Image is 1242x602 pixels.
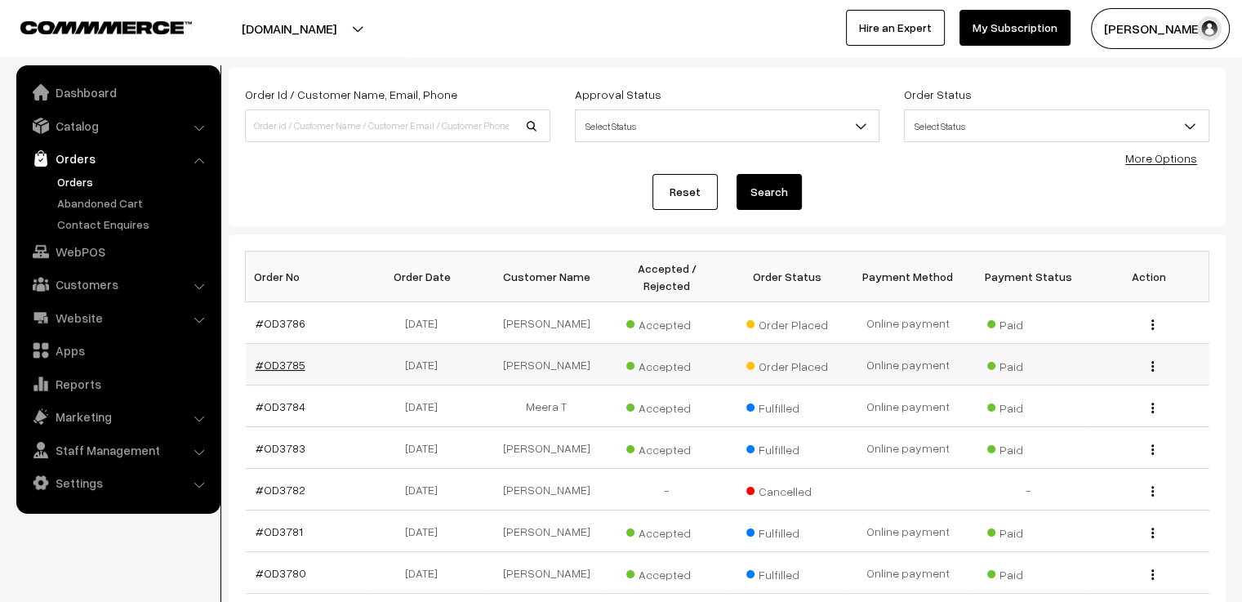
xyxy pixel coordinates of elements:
td: [DATE] [366,302,487,344]
td: [PERSON_NAME] [487,427,608,469]
a: Reset [652,174,718,210]
img: COMMMERCE [20,21,192,33]
span: Fulfilled [746,520,828,542]
th: Order Date [366,252,487,302]
a: More Options [1125,151,1197,165]
a: #OD3786 [256,316,305,330]
td: [PERSON_NAME] [487,511,608,552]
td: [PERSON_NAME] [487,344,608,386]
a: #OD3785 [256,358,305,372]
label: Order Id / Customer Name, Email, Phone [245,86,457,103]
span: Paid [987,520,1069,542]
span: Fulfilled [746,437,828,458]
td: Online payment [848,344,968,386]
a: Abandoned Cart [53,194,215,212]
span: Accepted [626,437,708,458]
label: Order Status [904,86,972,103]
td: [PERSON_NAME] [487,552,608,594]
a: Catalog [20,111,215,140]
span: Order Placed [746,354,828,375]
td: Online payment [848,386,968,427]
input: Order Id / Customer Name / Customer Email / Customer Phone [245,109,550,142]
img: Menu [1151,444,1154,455]
span: Accepted [626,395,708,417]
th: Action [1088,252,1209,302]
span: Accepted [626,562,708,583]
span: Accepted [626,354,708,375]
td: [PERSON_NAME] [487,302,608,344]
a: Dashboard [20,78,215,107]
span: Order Placed [746,312,828,333]
a: COMMMERCE [20,16,163,36]
td: [DATE] [366,386,487,427]
button: [PERSON_NAME] C [1091,8,1230,49]
span: Paid [987,562,1069,583]
img: Menu [1151,528,1154,538]
button: Search [737,174,802,210]
a: #OD3784 [256,399,305,413]
img: Menu [1151,486,1154,497]
td: [DATE] [366,344,487,386]
span: Fulfilled [746,395,828,417]
a: Hire an Expert [846,10,945,46]
td: [PERSON_NAME] [487,469,608,511]
a: #OD3782 [256,483,305,497]
td: Online payment [848,302,968,344]
span: Paid [987,437,1069,458]
a: Staff Management [20,435,215,465]
a: Settings [20,468,215,497]
td: - [968,469,1089,511]
span: Select Status [904,109,1209,142]
td: [DATE] [366,511,487,552]
a: Customers [20,270,215,299]
td: Online payment [848,552,968,594]
span: Cancelled [746,479,828,500]
span: Select Status [575,109,880,142]
label: Approval Status [575,86,661,103]
span: Fulfilled [746,562,828,583]
span: Accepted [626,520,708,542]
span: Paid [987,312,1069,333]
a: #OD3780 [256,566,306,580]
a: Contact Enquires [53,216,215,233]
img: Menu [1151,319,1154,330]
button: [DOMAIN_NAME] [185,8,394,49]
th: Order No [246,252,367,302]
img: Menu [1151,403,1154,413]
td: [DATE] [366,427,487,469]
th: Payment Method [848,252,968,302]
span: Accepted [626,312,708,333]
td: - [607,469,728,511]
th: Payment Status [968,252,1089,302]
a: My Subscription [959,10,1071,46]
a: Website [20,303,215,332]
span: Paid [987,354,1069,375]
a: Orders [20,144,215,173]
a: WebPOS [20,237,215,266]
img: Menu [1151,569,1154,580]
th: Customer Name [487,252,608,302]
th: Accepted / Rejected [607,252,728,302]
td: Online payment [848,511,968,552]
a: #OD3781 [256,524,303,538]
a: Orders [53,173,215,190]
a: #OD3783 [256,441,305,455]
a: Marketing [20,402,215,431]
span: Paid [987,395,1069,417]
span: Select Status [905,112,1209,140]
a: Apps [20,336,215,365]
td: [DATE] [366,552,487,594]
a: Reports [20,369,215,399]
span: Select Status [576,112,879,140]
th: Order Status [728,252,848,302]
td: Meera T [487,386,608,427]
td: [DATE] [366,469,487,511]
img: Menu [1151,361,1154,372]
td: Online payment [848,427,968,469]
img: user [1197,16,1222,41]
